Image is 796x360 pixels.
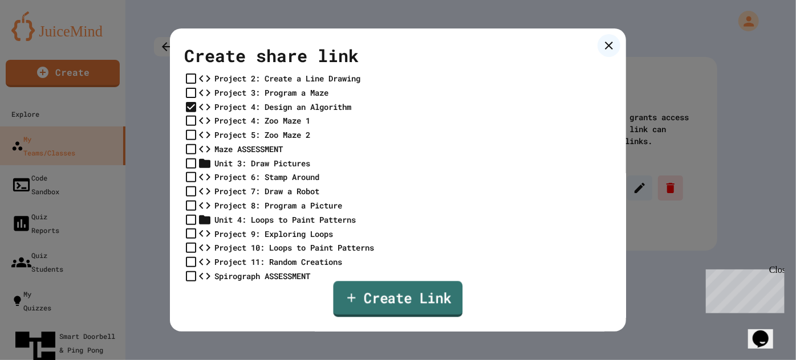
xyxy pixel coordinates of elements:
div: Project 7: Draw a Robot [214,185,319,197]
div: Create share link [184,43,612,74]
div: Spirograph ASSESSMENT [214,270,310,282]
div: Project 4: Design an Algorithm [214,101,351,113]
a: Create Link [334,281,463,317]
div: Project 4: Zoo Maze 1 [214,114,310,126]
div: Project 5: Zoo Maze 2 [214,129,310,141]
div: Project 11: Random Creations [214,256,342,268]
div: Project 2: Create a Line Drawing [214,72,360,84]
iframe: chat widget [701,265,785,313]
div: Unit 3: Draw Pictures [214,157,310,169]
div: Project 9: Exploring Loops [214,228,333,240]
div: Chat with us now!Close [5,5,79,72]
div: Maze ASSESSMENT [214,143,283,155]
iframe: chat widget [748,314,785,349]
div: Unit 4: Loops to Paint Patterns [214,214,356,226]
div: Project 8: Program a Picture [214,199,342,211]
div: Project 10: Loops to Paint Patterns [214,242,374,253]
div: Project 6: Stamp Around [214,171,319,183]
div: Project 3: Program a Maze [214,87,328,99]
